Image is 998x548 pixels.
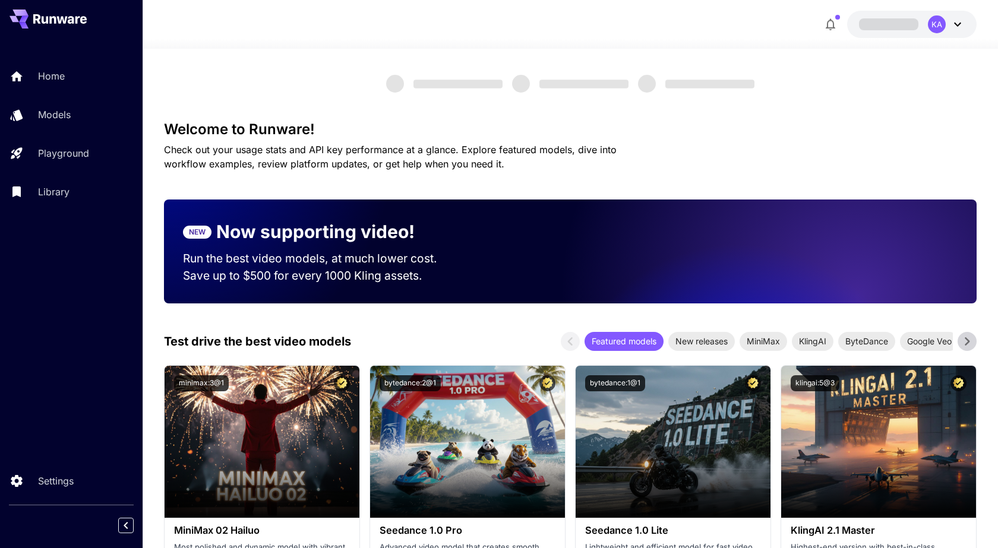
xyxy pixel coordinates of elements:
div: Collapse sidebar [127,515,143,536]
p: Run the best video models, at much lower cost. [183,250,460,267]
div: New releases [668,332,735,351]
span: Featured models [585,335,664,347]
p: Test drive the best video models [164,332,351,350]
button: Certified Model – Vetted for best performance and includes a commercial license. [539,375,555,391]
div: KA [928,15,946,33]
h3: Welcome to Runware! [164,121,977,138]
button: Certified Model – Vetted for best performance and includes a commercial license. [745,375,761,391]
button: klingai:5@3 [791,375,839,391]
img: alt [781,366,976,518]
p: Now supporting video! [216,218,415,245]
p: Settings [38,474,74,488]
span: Google Veo [900,335,959,347]
div: Google Veo [900,332,959,351]
div: ByteDance [838,332,895,351]
button: Collapse sidebar [118,518,134,533]
h3: Seedance 1.0 Lite [585,525,761,536]
div: MiniMax [740,332,787,351]
span: Check out your usage stats and API key performance at a glance. Explore featured models, dive int... [164,144,617,170]
button: Certified Model – Vetted for best performance and includes a commercial license. [950,375,967,391]
button: bytedance:1@1 [585,375,645,391]
button: KA [847,11,977,38]
h3: KlingAI 2.1 Master [791,525,967,536]
img: alt [165,366,359,518]
img: alt [370,366,565,518]
p: Models [38,107,71,122]
span: New releases [668,335,735,347]
h3: MiniMax 02 Hailuo [174,525,350,536]
span: MiniMax [740,335,787,347]
span: KlingAI [792,335,833,347]
div: Featured models [585,332,664,351]
button: minimax:3@1 [174,375,229,391]
p: NEW [189,227,206,237]
img: alt [576,366,770,518]
p: Library [38,185,70,199]
span: ByteDance [838,335,895,347]
p: Save up to $500 for every 1000 Kling assets. [183,267,460,284]
p: Home [38,69,65,83]
div: KlingAI [792,332,833,351]
p: Playground [38,146,89,160]
button: Certified Model – Vetted for best performance and includes a commercial license. [334,375,350,391]
button: bytedance:2@1 [380,375,441,391]
h3: Seedance 1.0 Pro [380,525,555,536]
